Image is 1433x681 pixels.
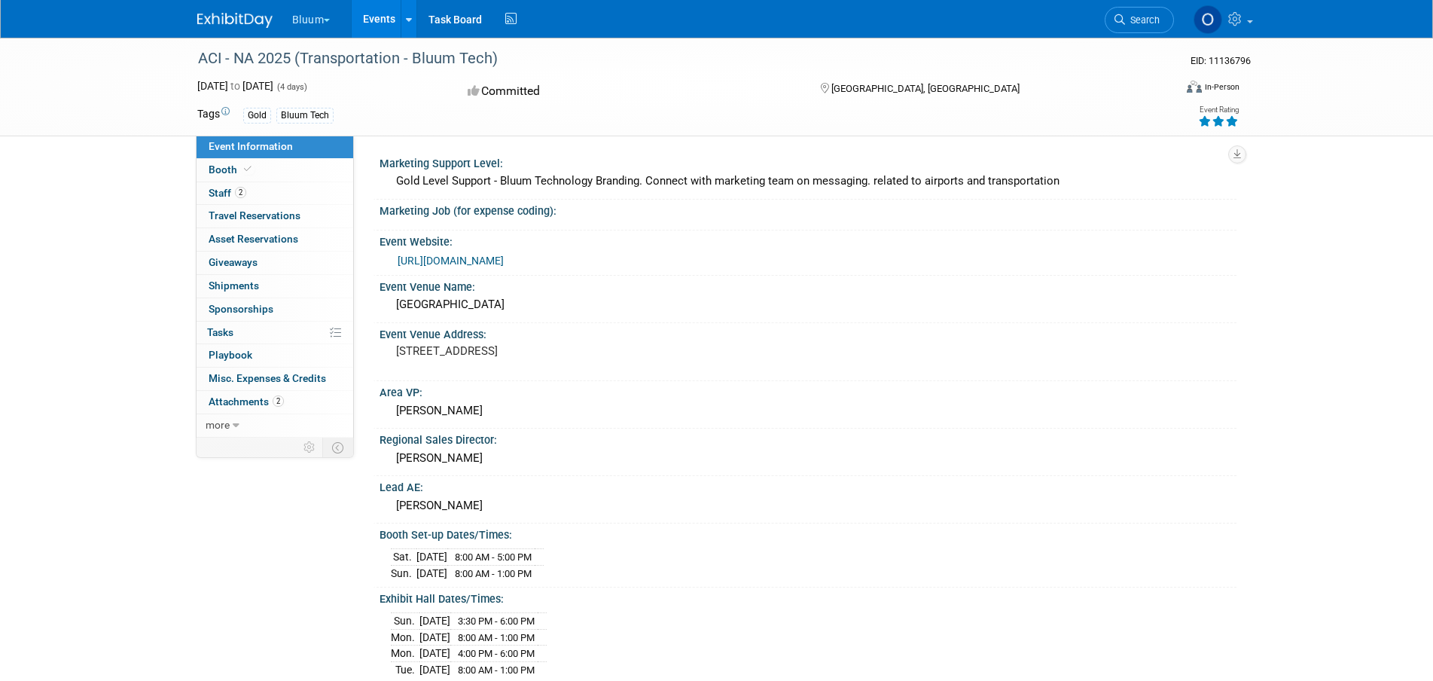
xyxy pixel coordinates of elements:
[297,438,323,457] td: Personalize Event Tab Strip
[391,549,416,566] td: Sat.
[209,187,246,199] span: Staff
[209,209,300,221] span: Travel Reservations
[244,165,252,173] i: Booth reservation complete
[455,551,532,563] span: 8:00 AM - 5:00 PM
[209,279,259,292] span: Shipments
[380,323,1236,342] div: Event Venue Address:
[416,549,447,566] td: [DATE]
[197,80,273,92] span: [DATE] [DATE]
[207,326,233,338] span: Tasks
[197,205,353,228] a: Travel Reservations
[391,399,1225,423] div: [PERSON_NAME]
[276,108,334,124] div: Bluum Tech
[1187,81,1202,93] img: Format-Inperson.png
[193,45,1151,72] div: ACI - NA 2025 (Transportation - Bluum Tech)
[419,629,450,646] td: [DATE]
[380,588,1236,606] div: Exhibit Hall Dates/Times:
[209,395,284,408] span: Attachments
[197,344,353,367] a: Playbook
[391,646,419,662] td: Mon.
[197,228,353,251] a: Asset Reservations
[209,303,273,315] span: Sponsorships
[209,163,255,176] span: Booth
[458,632,535,643] span: 8:00 AM - 1:00 PM
[209,349,252,361] span: Playbook
[1191,55,1251,66] span: Event ID: 11136796
[206,419,230,431] span: more
[458,615,535,627] span: 3:30 PM - 6:00 PM
[273,395,284,407] span: 2
[416,566,447,582] td: [DATE]
[197,368,353,390] a: Misc. Expenses & Credits
[197,414,353,437] a: more
[458,648,535,659] span: 4:00 PM - 6:00 PM
[391,661,419,677] td: Tue.
[235,187,246,198] span: 2
[380,276,1236,295] div: Event Venue Name:
[419,613,450,630] td: [DATE]
[1204,81,1239,93] div: In-Person
[380,429,1236,447] div: Regional Sales Director:
[455,568,532,579] span: 8:00 AM - 1:00 PM
[398,255,504,267] a: [URL][DOMAIN_NAME]
[1194,5,1222,34] img: Olga Yuger
[380,524,1236,542] div: Booth Set-up Dates/Times:
[197,275,353,298] a: Shipments
[380,231,1236,249] div: Event Website:
[1105,7,1174,33] a: Search
[380,152,1236,171] div: Marketing Support Level:
[419,646,450,662] td: [DATE]
[391,629,419,646] td: Mon.
[197,136,353,158] a: Event Information
[228,80,242,92] span: to
[197,252,353,274] a: Giveaways
[391,566,416,582] td: Sun.
[197,106,230,124] td: Tags
[197,13,273,28] img: ExhibitDay
[243,108,271,124] div: Gold
[391,447,1225,470] div: [PERSON_NAME]
[396,344,720,358] pre: [STREET_ADDRESS]
[1085,78,1240,101] div: Event Format
[1125,14,1160,26] span: Search
[463,78,796,105] div: Committed
[391,293,1225,316] div: [GEOGRAPHIC_DATA]
[1198,106,1239,114] div: Event Rating
[197,298,353,321] a: Sponsorships
[197,322,353,344] a: Tasks
[197,391,353,414] a: Attachments2
[276,82,307,92] span: (4 days)
[209,233,298,245] span: Asset Reservations
[209,372,326,384] span: Misc. Expenses & Credits
[209,256,258,268] span: Giveaways
[380,476,1236,495] div: Lead AE:
[197,159,353,182] a: Booth
[391,613,419,630] td: Sun.
[209,140,293,152] span: Event Information
[391,494,1225,518] div: [PERSON_NAME]
[322,438,353,457] td: Toggle Event Tabs
[197,182,353,205] a: Staff2
[380,200,1236,218] div: Marketing Job (for expense coding):
[380,381,1236,400] div: Area VP:
[391,169,1225,193] div: Gold Level Support - Bluum Technology Branding. Connect with marketing team on messaging. related...
[458,664,535,676] span: 8:00 AM - 1:00 PM
[419,661,450,677] td: [DATE]
[831,83,1020,94] span: [GEOGRAPHIC_DATA], [GEOGRAPHIC_DATA]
